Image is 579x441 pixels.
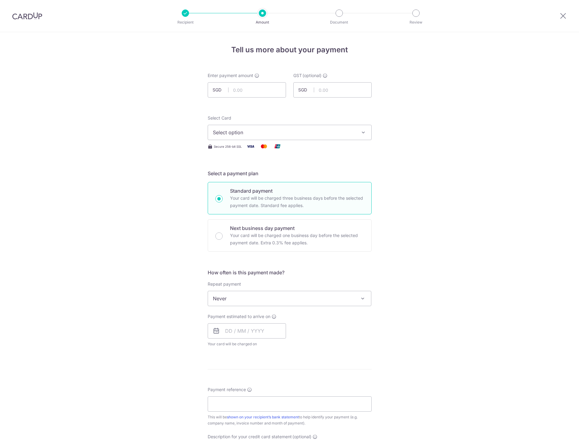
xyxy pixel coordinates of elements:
button: Select option [208,125,372,140]
input: 0.00 [293,82,372,98]
span: (optional) [292,434,311,440]
span: SGD [298,87,314,93]
span: Enter payment amount [208,72,253,79]
span: Payment reference [208,387,246,393]
p: Review [393,19,439,25]
p: Next business day payment [230,224,364,232]
label: Repeat payment [208,281,241,287]
span: GST [293,72,302,79]
p: Recipient [163,19,208,25]
span: Never [208,291,371,306]
span: Description for your credit card statement [208,434,292,440]
img: Mastercard [258,143,270,150]
span: Secure 256-bit SSL [214,144,242,149]
img: Union Pay [271,143,284,150]
h4: Tell us more about your payment [208,44,372,55]
input: 0.00 [208,82,286,98]
p: Amount [240,19,285,25]
p: Your card will be charged one business day before the selected payment date. Extra 0.3% fee applies. [230,232,364,246]
input: DD / MM / YYYY [208,323,286,339]
span: Select option [213,129,355,136]
span: Your card will be charged on [208,341,286,347]
img: CardUp [12,12,42,20]
span: translation missing: en.payables.payment_networks.credit_card.summary.labels.select_card [208,115,231,120]
span: (optional) [302,72,321,79]
iframe: Opens a widget where you can find more information [540,423,573,438]
p: Document [317,19,362,25]
div: This will be to help identify your payment (e.g. company name, invoice number and month of payment). [208,414,372,426]
img: Visa [244,143,257,150]
p: Standard payment [230,187,364,195]
a: shown on your recipient’s bank statement [227,415,299,419]
span: Payment estimated to arrive on [208,313,270,320]
h5: Select a payment plan [208,170,372,177]
p: Your card will be charged three business days before the selected payment date. Standard fee appl... [230,195,364,209]
span: SGD [213,87,228,93]
h5: How often is this payment made? [208,269,372,276]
